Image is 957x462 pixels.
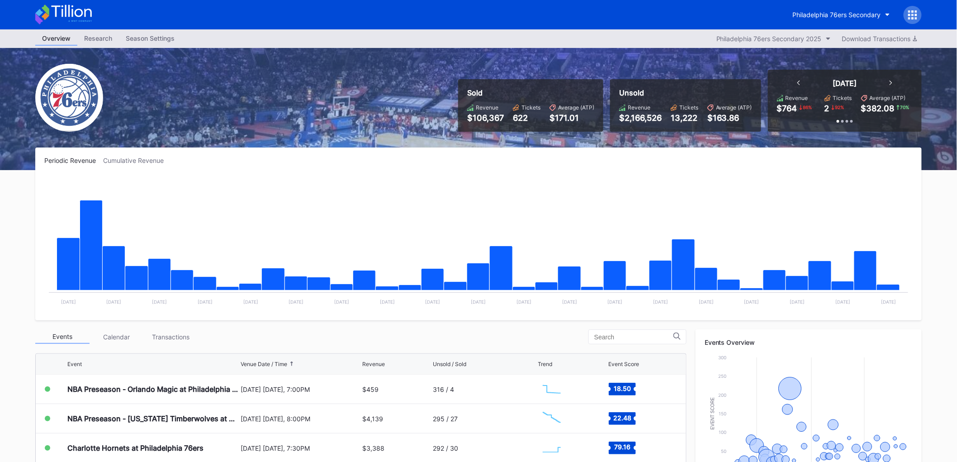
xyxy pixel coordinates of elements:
text: [DATE] [471,299,486,305]
div: Tickets [833,95,852,101]
a: Season Settings [119,32,181,46]
text: [DATE] [881,299,896,305]
div: 2 [824,104,829,113]
text: [DATE] [243,299,258,305]
div: $171.01 [550,113,594,123]
text: 18.50 [614,385,631,392]
text: [DATE] [152,299,167,305]
div: Transactions [144,330,198,344]
button: Philadelphia 76ers Secondary [786,6,897,23]
text: [DATE] [107,299,122,305]
img: Philadelphia_76ers.png [35,64,103,132]
text: Event Score [710,397,715,430]
div: NBA Preseason - Orlando Magic at Philadelphia 76ers [67,385,238,394]
div: Philadelphia 76ers Secondary [793,11,881,19]
div: [DATE] [DATE], 8:00PM [241,415,360,423]
div: 622 [513,113,540,123]
div: $3,388 [363,444,385,452]
div: [DATE] [833,79,857,88]
text: [DATE] [61,299,76,305]
div: Tickets [521,104,540,111]
div: Calendar [90,330,144,344]
div: Revenue [363,361,385,367]
div: Events Overview [705,338,913,346]
text: [DATE] [835,299,850,305]
text: [DATE] [562,299,577,305]
div: [DATE] [DATE], 7:30PM [241,444,360,452]
div: Cumulative Revenue [103,157,171,164]
text: [DATE] [516,299,531,305]
text: 250 [719,373,727,379]
div: $106,367 [467,113,504,123]
text: 79.16 [614,443,630,451]
text: [DATE] [699,299,714,305]
div: Download Transactions [842,35,917,43]
div: Unsold [619,88,752,97]
text: [DATE] [289,299,304,305]
div: $764 [777,104,797,113]
text: [DATE] [334,299,349,305]
text: [DATE] [744,299,759,305]
div: 13,222 [671,113,698,123]
div: Revenue [628,104,650,111]
text: 200 [719,392,727,398]
div: Philadelphia 76ers Secondary 2025 [716,35,822,43]
div: Revenue [786,95,808,101]
div: Average (ATP) [716,104,752,111]
div: Revenue [476,104,498,111]
div: $382.08 [861,104,895,113]
div: Venue Date / Time [241,361,287,367]
div: $163.86 [707,113,752,123]
div: Charlotte Hornets at Philadelphia 76ers [67,443,204,452]
div: Events [35,330,90,344]
div: $4,139 [363,415,384,423]
text: 300 [719,355,727,360]
div: $2,166,526 [619,113,662,123]
div: 92 % [834,104,845,111]
button: Philadelphia 76ers Secondary 2025 [712,33,835,45]
div: Research [77,32,119,45]
div: 316 / 4 [433,386,455,393]
text: 50 [721,448,727,454]
div: [DATE] [DATE], 7:00PM [241,386,360,393]
div: Event Score [609,361,640,367]
div: Average (ATP) [558,104,594,111]
div: Periodic Revenue [44,157,103,164]
a: Research [77,32,119,46]
div: Trend [538,361,553,367]
div: Event [67,361,82,367]
div: 292 / 30 [433,444,459,452]
div: Season Settings [119,32,181,45]
text: [DATE] [198,299,213,305]
text: 22.48 [613,414,631,422]
text: 150 [719,411,727,416]
a: Overview [35,32,77,46]
svg: Chart title [538,407,565,430]
div: Tickets [679,104,698,111]
div: Unsold / Sold [433,361,467,367]
text: 100 [719,429,727,435]
div: 86 % [802,104,813,111]
div: NBA Preseason - [US_STATE] Timberwolves at Philadelphia 76ers [67,414,238,423]
div: 295 / 27 [433,415,458,423]
text: [DATE] [608,299,623,305]
svg: Chart title [44,176,913,311]
input: Search [594,333,673,341]
button: Download Transactions [838,33,922,45]
svg: Chart title [538,378,565,400]
text: [DATE] [426,299,441,305]
div: Average (ATP) [870,95,906,101]
div: Sold [467,88,594,97]
text: [DATE] [653,299,668,305]
text: [DATE] [790,299,805,305]
text: [DATE] [380,299,395,305]
svg: Chart title [538,437,565,459]
div: $459 [363,386,379,393]
div: 70 % [900,104,910,111]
